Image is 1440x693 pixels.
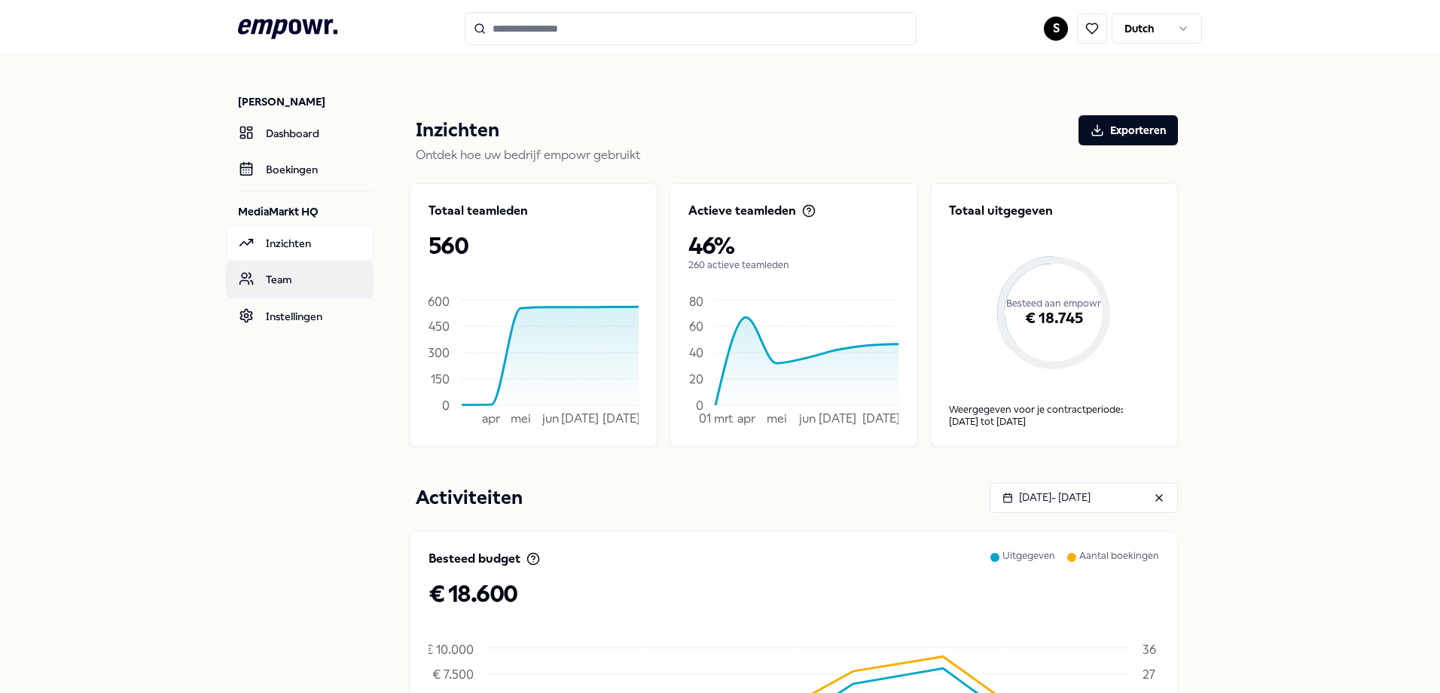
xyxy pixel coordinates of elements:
[949,416,1159,428] div: [DATE] tot [DATE]
[819,411,856,426] tspan: [DATE]
[688,259,898,271] p: 260 actieve teamleden
[429,232,639,259] p: 560
[432,667,474,681] tspan: € 7.500
[696,398,703,412] tspan: 0
[431,371,450,386] tspan: 150
[428,345,450,359] tspan: 300
[482,411,501,426] tspan: apr
[429,202,528,220] p: Totaal teamleden
[238,204,374,219] p: MediaMarkt HQ
[689,295,703,309] tspan: 80
[226,261,374,298] a: Team
[689,371,703,386] tspan: 20
[990,483,1178,513] button: [DATE]- [DATE]
[1002,489,1091,505] div: [DATE] - [DATE]
[561,411,599,426] tspan: [DATE]
[542,411,559,426] tspan: jun
[603,411,640,426] tspan: [DATE]
[1143,667,1155,681] tspan: 27
[1002,550,1055,580] p: Uitgegeven
[416,145,1178,165] p: Ontdek hoe uw bedrijf empowr gebruikt
[465,12,917,45] input: Search for products, categories or subcategories
[1143,643,1156,657] tspan: 36
[688,232,898,259] p: 46%
[425,643,474,657] tspan: € 10.000
[511,411,531,426] tspan: mei
[238,94,374,109] p: [PERSON_NAME]
[226,151,374,188] a: Boekingen
[429,550,520,568] p: Besteed budget
[416,115,499,145] p: Inzichten
[416,483,523,513] p: Activiteiten
[429,319,450,333] tspan: 450
[798,411,816,426] tspan: jun
[862,411,900,426] tspan: [DATE]
[1044,17,1068,41] button: S
[737,411,756,426] tspan: apr
[428,295,450,309] tspan: 600
[1079,550,1159,580] p: Aantal boekingen
[689,319,703,333] tspan: 60
[429,580,1159,607] p: € 18.600
[226,298,374,334] a: Instellingen
[699,411,733,426] tspan: 01 mrt
[226,225,374,261] a: Inzichten
[1078,115,1178,145] button: Exporteren
[688,202,796,220] p: Actieve teamleden
[226,115,374,151] a: Dashboard
[949,268,1159,369] div: € 18.745
[767,411,787,426] tspan: mei
[442,398,450,412] tspan: 0
[949,238,1159,369] div: Besteed aan empowr
[949,202,1159,220] p: Totaal uitgegeven
[949,404,1159,416] p: Weergegeven voor je contractperiode:
[689,345,703,359] tspan: 40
